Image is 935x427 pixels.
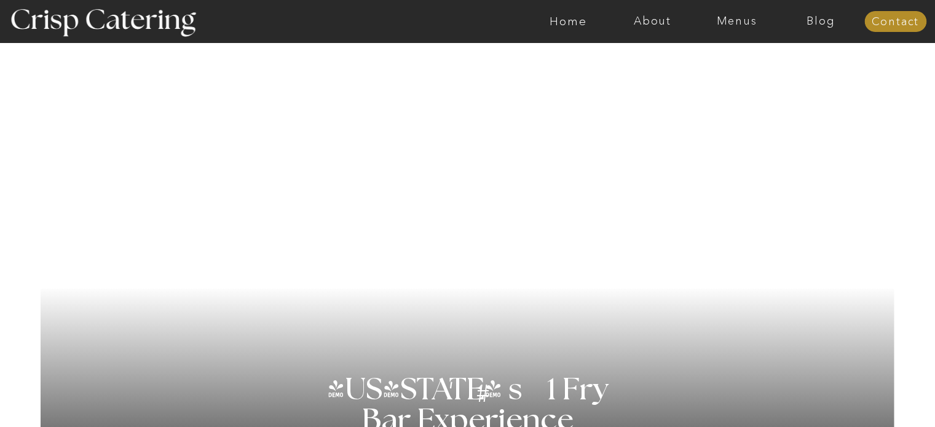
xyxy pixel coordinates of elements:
a: Blog [779,15,863,28]
h3: # [449,382,519,417]
a: Menus [695,15,779,28]
h3: ' [426,375,476,405]
a: Contact [864,16,926,28]
iframe: podium webchat widget bubble [812,366,935,427]
a: About [610,15,695,28]
a: Home [526,15,610,28]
